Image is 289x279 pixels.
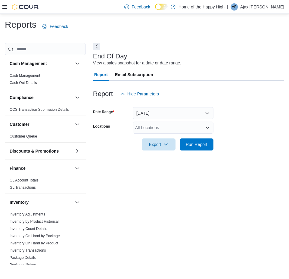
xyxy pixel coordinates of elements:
span: Run Report [186,141,207,147]
p: Ajax [PERSON_NAME] [240,3,284,11]
button: Discounts & Promotions [74,147,81,155]
a: GL Account Totals [10,178,39,182]
button: Run Report [180,138,213,150]
button: Inventory [74,199,81,206]
span: Export [145,138,172,150]
a: Cash Management [10,73,40,78]
input: Dark Mode [155,4,168,10]
button: Customer [10,121,73,127]
div: Ajax Fidler [231,3,238,11]
div: Cash Management [5,72,86,89]
button: Cash Management [10,60,73,67]
button: Cash Management [74,60,81,67]
span: Inventory by Product Historical [10,219,59,224]
span: Inventory On Hand by Package [10,234,60,238]
button: Compliance [10,95,73,101]
button: Discounts & Promotions [10,148,73,154]
div: View a sales snapshot for a date or date range. [93,60,181,66]
button: [DATE] [133,107,213,119]
h3: Discounts & Promotions [10,148,59,154]
a: Feedback [40,20,70,33]
div: Compliance [5,106,86,116]
span: Report [94,69,108,81]
a: Inventory Count Details [10,227,47,231]
span: Hide Parameters [127,91,159,97]
label: Date Range [93,110,114,114]
button: Open list of options [205,125,210,130]
a: OCS Transaction Submission Details [10,107,69,112]
span: Package Details [10,255,36,260]
button: Customer [74,121,81,128]
div: Customer [5,133,86,142]
h3: Report [93,90,113,98]
div: Finance [5,177,86,194]
a: Inventory On Hand by Package [10,234,60,238]
span: Feedback [50,23,68,29]
button: Export [142,138,176,150]
span: Customer Queue [10,134,37,139]
a: Package Details [10,256,36,260]
h3: Finance [10,165,26,171]
span: AF [232,3,236,11]
button: Finance [74,165,81,172]
label: Locations [93,124,110,129]
a: GL Transactions [10,185,36,190]
img: Cova [12,4,39,10]
button: Compliance [74,94,81,101]
button: Finance [10,165,73,171]
a: Package History [10,263,36,267]
a: Inventory by Product Historical [10,219,59,224]
a: Customer Queue [10,134,37,138]
span: GL Transactions [10,185,36,190]
button: Next [93,43,100,50]
a: Inventory Transactions [10,248,46,253]
a: Cash Out Details [10,81,37,85]
span: Inventory Transactions [10,248,46,253]
p: Home of the Happy High [179,3,225,11]
a: Feedback [122,1,152,13]
span: Feedback [132,4,150,10]
a: Inventory On Hand by Product [10,241,58,245]
h1: Reports [5,19,36,31]
span: Email Subscription [115,69,153,81]
h3: Customer [10,121,29,127]
h3: Inventory [10,199,29,205]
p: | [227,3,228,11]
button: Hide Parameters [118,88,161,100]
h3: End Of Day [93,53,127,60]
h3: Compliance [10,95,33,101]
h3: Cash Management [10,60,47,67]
button: Inventory [10,199,73,205]
span: Cash Out Details [10,80,37,85]
a: Inventory Adjustments [10,212,45,216]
